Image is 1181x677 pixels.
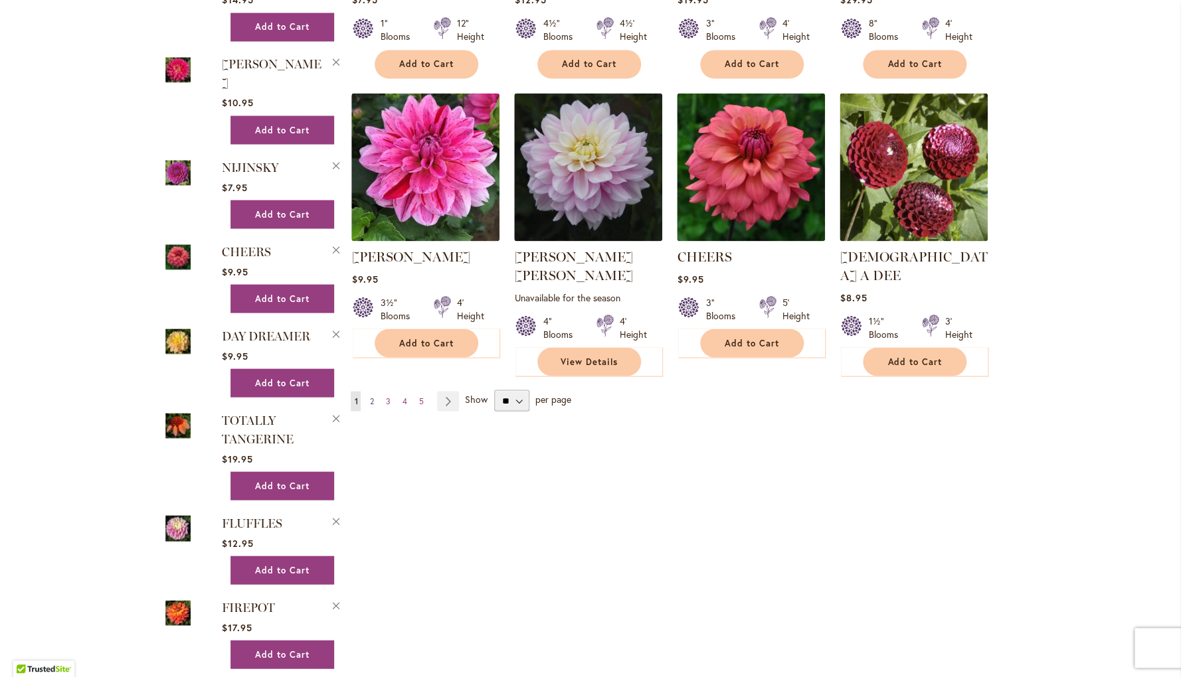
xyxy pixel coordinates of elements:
[255,21,310,33] span: Add to Cart
[840,291,867,303] span: $8.95
[230,115,334,144] button: Add to Cart
[700,50,804,78] button: Add to Cart
[868,314,905,340] div: 1½" Blooms
[165,242,191,271] img: CHEERS
[165,513,191,543] img: FLUFFLES
[222,621,252,633] span: $17.95
[619,17,646,43] div: 4½' Height
[887,356,942,367] span: Add to Cart
[619,314,646,340] div: 4' Height
[222,96,254,109] span: $10.95
[222,181,248,193] span: $7.95
[863,50,966,78] button: Add to Cart
[514,93,662,241] img: Charlotte Mae
[514,291,662,303] p: Unavailable for the season
[351,93,500,241] img: CHA CHING
[677,231,825,244] a: CHEERS
[677,93,825,241] img: CHEERS
[868,17,905,43] div: 8" Blooms
[945,17,972,43] div: 4' Height
[165,326,191,356] img: DAY DREAMER
[230,200,334,228] button: Add to Cart
[369,396,373,406] span: 2
[677,272,703,285] span: $9.95
[165,513,191,546] a: FLUFFLES
[165,157,191,190] a: NIJINSKY
[561,356,618,367] span: View Details
[255,564,310,575] span: Add to Cart
[464,393,487,406] span: Show
[945,314,972,340] div: 3' Height
[535,393,571,406] span: per page
[782,17,809,43] div: 4' Height
[402,396,407,406] span: 4
[840,231,988,244] a: CHICK A DEE
[222,329,310,343] a: DAY DREAMER
[255,293,310,304] span: Add to Cart
[222,244,271,259] a: CHEERS
[165,54,191,84] img: MELISSA M
[863,347,966,376] button: Add to Cart
[165,410,191,440] img: TOTALLY TANGERINE
[705,295,743,322] div: 3" Blooms
[222,452,253,465] span: $19.95
[230,284,334,313] button: Add to Cart
[840,248,987,283] a: [DEMOGRAPHIC_DATA] A DEE
[222,57,321,90] a: [PERSON_NAME]
[230,471,334,500] button: Add to Cart
[222,160,278,175] a: NIJINSKY
[230,556,334,584] button: Add to Cart
[782,295,809,322] div: 5' Height
[165,242,191,274] a: CHEERS
[399,391,410,411] a: 4
[165,597,191,630] a: FIREPOT
[165,597,191,627] img: FIREPOT
[705,17,743,43] div: 3" Blooms
[514,248,632,283] a: [PERSON_NAME] [PERSON_NAME]
[255,648,310,660] span: Add to Cart
[222,265,248,277] span: $9.95
[456,17,484,43] div: 12" Height
[255,124,310,135] span: Add to Cart
[351,272,378,285] span: $9.95
[230,13,334,41] button: Add to Cart
[725,58,779,70] span: Add to Cart
[366,391,377,411] a: 2
[10,630,47,667] iframe: Launch Accessibility Center
[537,50,641,78] button: Add to Cart
[562,58,616,70] span: Add to Cart
[456,295,484,322] div: 4' Height
[399,58,454,70] span: Add to Cart
[700,329,804,357] button: Add to Cart
[222,349,248,362] span: $9.95
[537,347,641,376] a: View Details
[222,600,275,615] a: FIREPOT
[222,413,294,446] a: TOTALLY TANGERINE
[380,17,417,43] div: 1" Blooms
[230,368,334,397] button: Add to Cart
[380,295,417,322] div: 3½" Blooms
[375,50,478,78] button: Add to Cart
[165,157,191,187] img: NIJINSKY
[418,396,423,406] span: 5
[165,410,191,443] a: TOTALLY TANGERINE
[415,391,426,411] a: 5
[230,640,334,668] button: Add to Cart
[255,480,310,491] span: Add to Cart
[677,248,731,264] a: CHEERS
[382,391,393,411] a: 3
[351,231,500,244] a: CHA CHING
[222,516,282,530] a: FLUFFLES
[399,337,454,348] span: Add to Cart
[375,329,478,357] button: Add to Cart
[255,377,310,388] span: Add to Cart
[255,208,310,220] span: Add to Cart
[725,337,779,348] span: Add to Cart
[354,396,357,406] span: 1
[543,314,580,340] div: 4" Blooms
